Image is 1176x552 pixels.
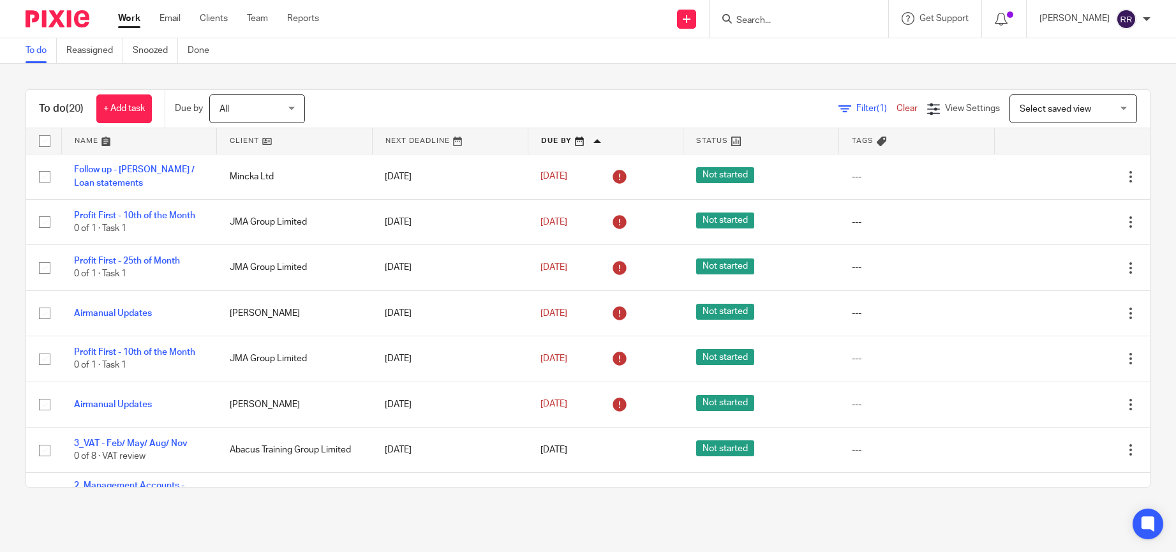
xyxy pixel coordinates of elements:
td: Abacus Training Group Limited [217,428,373,473]
span: [DATE] [540,172,567,181]
span: [DATE] [540,309,567,318]
div: --- [852,352,982,365]
a: To do [26,38,57,63]
img: Pixie [26,10,89,27]
div: --- [852,398,982,411]
span: (1) [877,104,887,113]
span: Not started [696,349,754,365]
td: [DATE] [372,199,528,244]
div: --- [852,444,982,456]
a: + Add task [96,94,152,123]
td: [DATE] [372,290,528,336]
td: [PERSON_NAME] [217,382,373,427]
a: Profit First - 25th of Month [74,257,180,265]
span: [DATE] [540,263,567,272]
td: JMA Group Limited [217,245,373,290]
div: --- [852,261,982,274]
td: [DATE] [372,382,528,427]
span: Not started [696,304,754,320]
span: [DATE] [540,218,567,227]
a: Team [247,12,268,25]
a: Snoozed [133,38,178,63]
p: [PERSON_NAME] [1039,12,1110,25]
span: Not started [696,213,754,228]
span: (20) [66,103,84,114]
span: View Settings [945,104,1000,113]
a: Airmanual Updates [74,400,152,409]
span: Get Support [919,14,969,23]
span: [DATE] [540,445,567,454]
td: [DATE] [372,428,528,473]
h1: To do [39,102,84,116]
span: 0 of 1 · Task 1 [74,361,126,370]
span: 0 of 1 · Task 1 [74,224,126,233]
span: Tags [852,137,874,144]
input: Search [735,15,850,27]
a: Clients [200,12,228,25]
span: Filter [856,104,897,113]
img: svg%3E [1116,9,1136,29]
a: Email [160,12,181,25]
span: [DATE] [540,400,567,409]
span: Not started [696,395,754,411]
div: --- [852,307,982,320]
td: [PERSON_NAME] [217,290,373,336]
a: 3_VAT - Feb/ May/ Aug/ Nov [74,439,188,448]
td: [DATE] [372,336,528,382]
a: 2_Management Accounts - Monthly - NEW [74,481,184,503]
td: JMA Group Limited [217,336,373,382]
td: JMA Group Limited [217,199,373,244]
a: Airmanual Updates [74,309,152,318]
span: Not started [696,440,754,456]
td: Smarter Impressions Limited [217,473,373,525]
span: Not started [696,258,754,274]
span: Select saved view [1020,105,1091,114]
a: Reports [287,12,319,25]
div: --- [852,216,982,228]
p: Due by [175,102,203,115]
td: [DATE] [372,473,528,525]
td: [DATE] [372,245,528,290]
a: Profit First - 10th of the Month [74,348,195,357]
span: All [220,105,229,114]
a: Work [118,12,140,25]
span: 0 of 8 · VAT review [74,452,145,461]
a: Follow up - [PERSON_NAME] / Loan statements [74,165,195,187]
a: Done [188,38,219,63]
div: --- [852,170,982,183]
td: [DATE] [372,154,528,199]
span: 0 of 1 · Task 1 [74,270,126,279]
span: [DATE] [540,354,567,363]
span: Not started [696,167,754,183]
a: Clear [897,104,918,113]
a: Reassigned [66,38,123,63]
a: Profit First - 10th of the Month [74,211,195,220]
td: Mincka Ltd [217,154,373,199]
